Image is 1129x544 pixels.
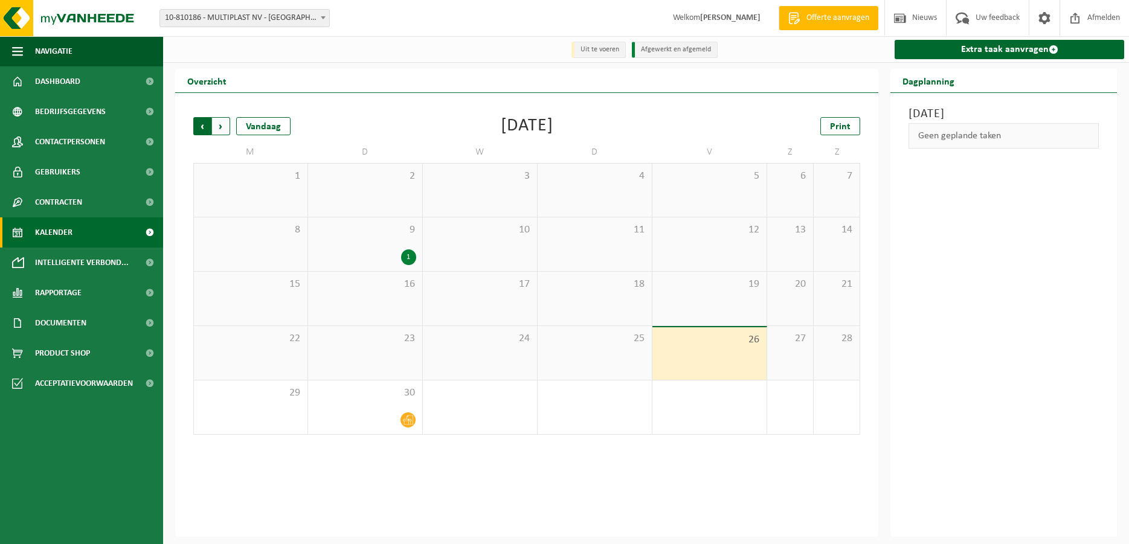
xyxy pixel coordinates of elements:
[767,141,814,163] td: Z
[544,332,646,345] span: 25
[159,9,330,27] span: 10-810186 - MULTIPLAST NV - DENDERMONDE
[35,368,133,398] span: Acceptatievoorwaarden
[909,123,1099,149] div: Geen geplande taken
[35,97,106,127] span: Bedrijfsgegevens
[820,278,854,291] span: 21
[779,6,878,30] a: Offerte aanvragen
[314,386,416,400] span: 30
[401,249,416,265] div: 1
[35,187,82,217] span: Contracten
[200,170,301,183] span: 1
[890,69,967,92] h2: Dagplanning
[423,141,538,163] td: W
[814,141,860,163] td: Z
[895,40,1124,59] a: Extra taak aanvragen
[429,223,531,237] span: 10
[212,117,230,135] span: Volgende
[544,278,646,291] span: 18
[658,333,761,347] span: 26
[160,10,329,27] span: 10-810186 - MULTIPLAST NV - DENDERMONDE
[429,170,531,183] span: 3
[429,278,531,291] span: 17
[820,170,854,183] span: 7
[700,13,761,22] strong: [PERSON_NAME]
[193,117,211,135] span: Vorige
[820,332,854,345] span: 28
[658,170,761,183] span: 5
[773,332,807,345] span: 27
[236,117,291,135] div: Vandaag
[544,170,646,183] span: 4
[544,223,646,237] span: 11
[773,170,807,183] span: 6
[429,332,531,345] span: 24
[200,223,301,237] span: 8
[314,170,416,183] span: 2
[35,278,82,308] span: Rapportage
[652,141,767,163] td: V
[200,332,301,345] span: 22
[773,278,807,291] span: 20
[35,248,129,278] span: Intelligente verbond...
[314,223,416,237] span: 9
[308,141,423,163] td: D
[501,117,553,135] div: [DATE]
[35,66,80,97] span: Dashboard
[35,338,90,368] span: Product Shop
[803,12,872,24] span: Offerte aanvragen
[200,278,301,291] span: 15
[35,217,72,248] span: Kalender
[175,69,239,92] h2: Overzicht
[773,223,807,237] span: 13
[200,386,301,400] span: 29
[538,141,652,163] td: D
[658,278,761,291] span: 19
[314,278,416,291] span: 16
[820,117,860,135] a: Print
[658,223,761,237] span: 12
[35,308,86,338] span: Documenten
[830,122,851,132] span: Print
[314,332,416,345] span: 23
[571,42,626,58] li: Uit te voeren
[35,36,72,66] span: Navigatie
[35,157,80,187] span: Gebruikers
[193,141,308,163] td: M
[632,42,718,58] li: Afgewerkt en afgemeld
[820,223,854,237] span: 14
[909,105,1099,123] h3: [DATE]
[35,127,105,157] span: Contactpersonen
